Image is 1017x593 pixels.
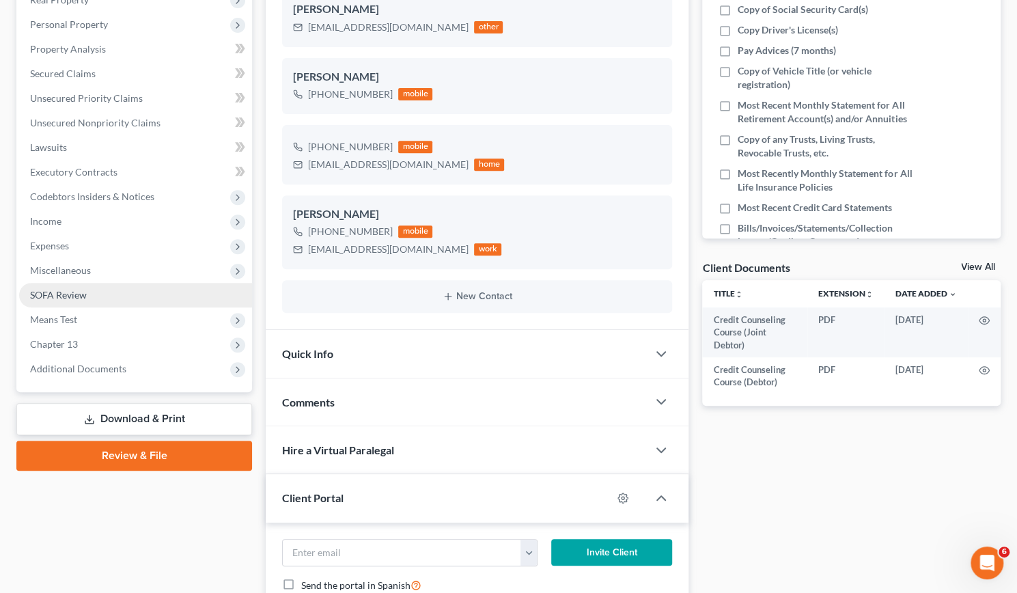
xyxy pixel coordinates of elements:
div: [EMAIL_ADDRESS][DOMAIN_NAME] [308,243,469,256]
span: 6 [999,547,1009,557]
i: unfold_more [865,290,874,299]
span: Expenses [30,240,69,251]
a: Lawsuits [19,135,252,160]
a: Property Analysis [19,37,252,61]
span: Executory Contracts [30,166,117,178]
td: [DATE] [884,357,968,395]
td: PDF [807,357,884,395]
a: Extensionunfold_more [818,288,874,299]
span: Bills/Invoices/Statements/Collection Letters/Creditor Correspondence [738,221,914,249]
span: Additional Documents [30,363,126,374]
a: Titleunfold_more [713,288,742,299]
div: Client Documents [702,260,790,275]
div: [EMAIL_ADDRESS][DOMAIN_NAME] [308,158,469,171]
div: [PERSON_NAME] [293,69,661,85]
div: mobile [398,88,432,100]
a: Secured Claims [19,61,252,86]
span: Property Analysis [30,43,106,55]
div: mobile [398,141,432,153]
span: Copy of any Trusts, Living Trusts, Revocable Trusts, etc. [738,133,914,160]
span: Most Recent Credit Card Statements [738,201,892,215]
div: [PHONE_NUMBER] [308,140,393,154]
span: Miscellaneous [30,264,91,276]
span: Hire a Virtual Paralegal [282,443,394,456]
span: Copy of Social Security Card(s) [738,3,868,16]
a: Download & Print [16,403,252,435]
span: Most Recently Monthly Statement for All Life Insurance Policies [738,167,914,194]
td: [DATE] [884,307,968,357]
input: Enter email [283,540,521,566]
div: work [474,243,501,256]
div: [PERSON_NAME] [293,206,661,223]
span: Unsecured Nonpriority Claims [30,117,161,128]
td: Credit Counseling Course (Debtor) [702,357,807,395]
div: [PHONE_NUMBER] [308,87,393,101]
span: Copy of Vehicle Title (or vehicle registration) [738,64,914,92]
a: Executory Contracts [19,160,252,184]
button: New Contact [293,291,661,302]
span: Most Recent Monthly Statement for All Retirement Account(s) and/or Annuities [738,98,914,126]
div: home [474,158,504,171]
span: Comments [282,396,335,409]
span: Income [30,215,61,227]
span: Secured Claims [30,68,96,79]
a: Unsecured Nonpriority Claims [19,111,252,135]
i: unfold_more [734,290,742,299]
div: mobile [398,225,432,238]
a: Unsecured Priority Claims [19,86,252,111]
span: SOFA Review [30,289,87,301]
button: Invite Client [551,539,672,566]
span: Unsecured Priority Claims [30,92,143,104]
a: Date Added expand_more [895,288,957,299]
span: Personal Property [30,18,108,30]
a: SOFA Review [19,283,252,307]
div: [PERSON_NAME] [293,1,661,18]
iframe: Intercom live chat [971,547,1003,579]
span: Client Portal [282,491,344,504]
span: Copy Driver's License(s) [738,23,838,37]
span: Send the portal in Spanish [301,579,410,591]
i: expand_more [949,290,957,299]
a: View All [961,262,995,272]
div: [PHONE_NUMBER] [308,225,393,238]
td: PDF [807,307,884,357]
span: Quick Info [282,347,333,360]
span: Means Test [30,314,77,325]
td: Credit Counseling Course (Joint Debtor) [702,307,807,357]
span: Lawsuits [30,141,67,153]
div: [EMAIL_ADDRESS][DOMAIN_NAME] [308,20,469,34]
span: Pay Advices (7 months) [738,44,836,57]
div: other [474,21,503,33]
span: Codebtors Insiders & Notices [30,191,154,202]
a: Review & File [16,441,252,471]
span: Chapter 13 [30,338,78,350]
